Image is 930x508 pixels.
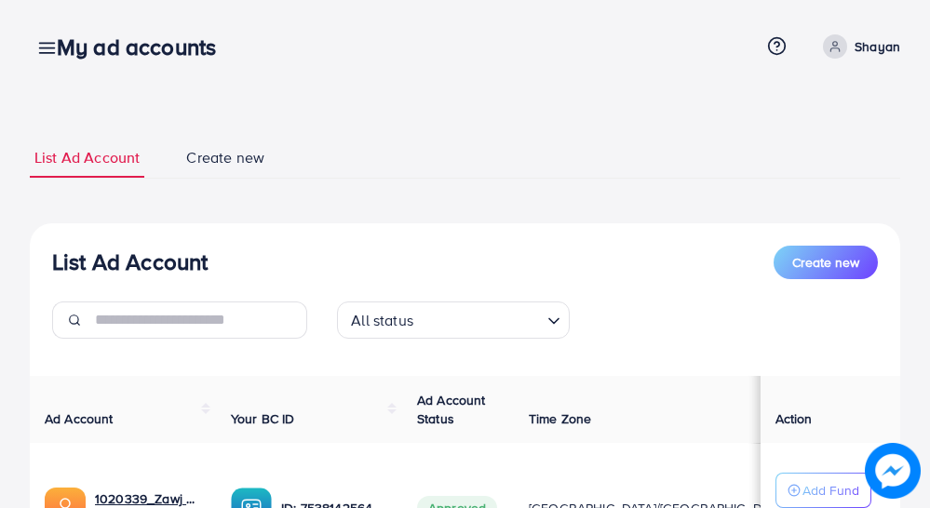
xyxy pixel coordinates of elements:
p: Add Fund [802,479,859,501]
span: Action [775,409,813,428]
span: Ad Account [45,409,114,428]
h3: List Ad Account [52,248,208,275]
p: Shayan [855,35,900,58]
span: Ad Account Status [417,391,486,428]
input: Search for option [419,303,540,334]
span: Time Zone [529,409,591,428]
h3: My ad accounts [57,33,231,60]
span: All status [347,307,417,334]
span: Create new [186,147,264,168]
button: Create new [774,246,878,279]
a: Shayan [815,34,900,59]
button: Add Fund [775,473,871,508]
a: 1020339_Zawj Officials_1756805066440 [95,489,201,508]
span: Your BC ID [231,409,295,428]
span: Create new [792,253,859,272]
img: image [865,443,921,499]
span: List Ad Account [34,147,140,168]
div: Search for option [337,301,570,339]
